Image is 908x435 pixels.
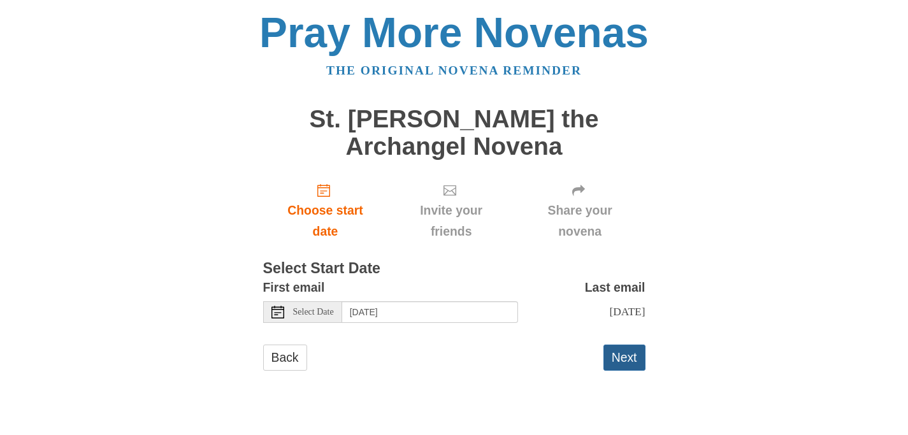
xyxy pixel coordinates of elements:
[263,260,645,277] h3: Select Start Date
[400,200,501,242] span: Invite your friends
[528,200,633,242] span: Share your novena
[609,305,645,318] span: [DATE]
[259,9,649,56] a: Pray More Novenas
[293,308,334,317] span: Select Date
[326,64,582,77] a: The original novena reminder
[515,173,645,248] div: Click "Next" to confirm your start date first.
[263,106,645,160] h1: St. [PERSON_NAME] the Archangel Novena
[263,173,388,248] a: Choose start date
[387,173,514,248] div: Click "Next" to confirm your start date first.
[263,345,307,371] a: Back
[263,277,325,298] label: First email
[276,200,375,242] span: Choose start date
[603,345,645,371] button: Next
[585,277,645,298] label: Last email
